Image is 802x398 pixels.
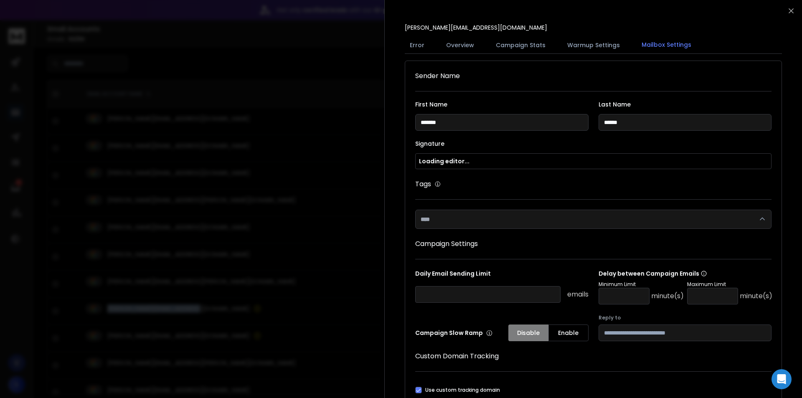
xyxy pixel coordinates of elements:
label: Signature [415,141,772,147]
button: Campaign Stats [491,36,551,54]
label: Reply to [599,314,772,321]
p: Delay between Campaign Emails [599,269,772,278]
div: Loading editor... [419,157,768,165]
button: Enable [548,324,589,341]
h1: Tags [415,179,431,189]
label: Last Name [599,101,772,107]
button: Mailbox Settings [637,35,696,55]
button: Warmup Settings [562,36,625,54]
label: Use custom tracking domain [425,387,500,393]
h1: Campaign Settings [415,239,772,249]
div: Open Intercom Messenger [772,369,792,389]
p: Daily Email Sending Limit [415,269,589,281]
p: emails [567,289,589,299]
h1: Custom Domain Tracking [415,351,772,361]
button: Overview [441,36,479,54]
p: Minimum Limit [599,281,684,288]
p: Campaign Slow Ramp [415,329,492,337]
p: Maximum Limit [687,281,772,288]
label: First Name [415,101,589,107]
p: minute(s) [740,291,772,301]
p: minute(s) [651,291,684,301]
button: Disable [508,324,548,341]
button: Error [405,36,429,54]
h1: Sender Name [415,71,772,81]
p: [PERSON_NAME][EMAIL_ADDRESS][DOMAIN_NAME] [405,23,547,32]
